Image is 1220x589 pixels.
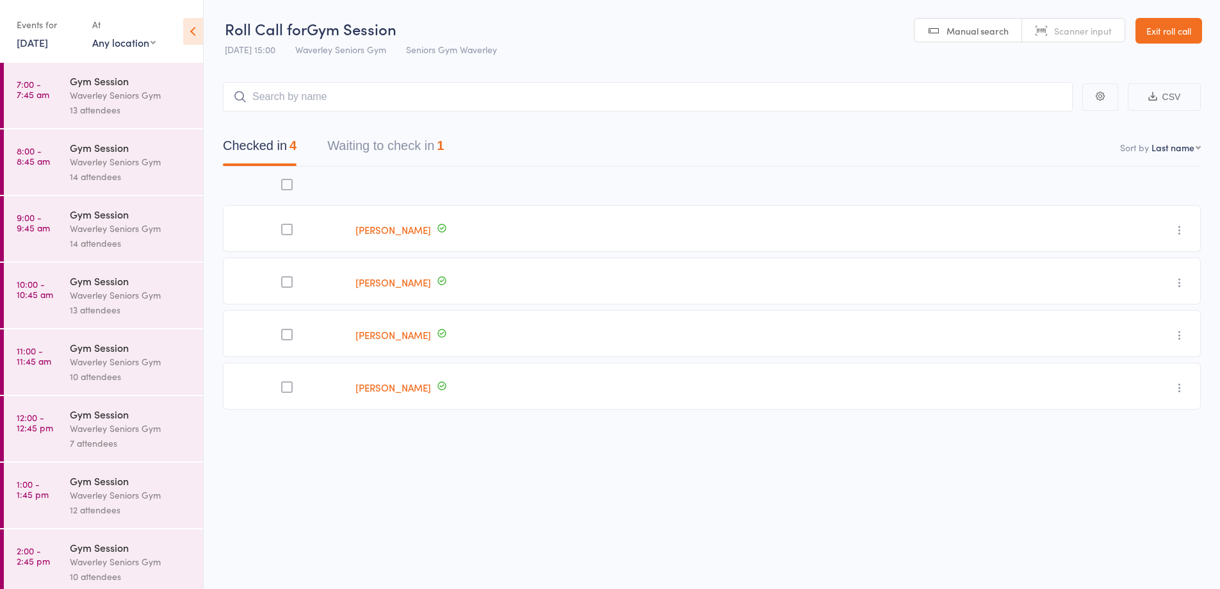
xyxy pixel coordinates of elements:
a: [PERSON_NAME] [355,276,431,289]
div: Gym Session [70,140,192,154]
a: [PERSON_NAME] [355,223,431,236]
div: Any location [92,35,156,49]
div: Waverley Seniors Gym [70,354,192,369]
div: 10 attendees [70,569,192,584]
time: 1:00 - 1:45 pm [17,479,49,499]
div: 13 attendees [70,303,192,317]
a: 8:00 -8:45 amGym SessionWaverley Seniors Gym14 attendees [4,129,203,195]
a: 11:00 -11:45 amGym SessionWaverley Seniors Gym10 attendees [4,329,203,395]
div: 12 attendees [70,502,192,517]
button: CSV [1128,83,1201,111]
time: 8:00 - 8:45 am [17,145,50,166]
span: Scanner input [1054,24,1112,37]
div: Gym Session [70,207,192,221]
div: 7 attendees [70,436,192,451]
button: Checked in4 [223,132,297,166]
span: Waverley Seniors Gym [295,43,386,56]
div: 14 attendees [70,236,192,251]
a: [DATE] [17,35,48,49]
time: 2:00 - 2:45 pm [17,545,50,566]
div: Gym Session [70,407,192,421]
label: Sort by [1120,141,1149,154]
span: Gym Session [307,18,396,39]
time: 10:00 - 10:45 am [17,279,53,299]
div: 10 attendees [70,369,192,384]
div: Waverley Seniors Gym [70,221,192,236]
a: [PERSON_NAME] [355,381,431,394]
time: 11:00 - 11:45 am [17,345,51,366]
input: Search by name [223,82,1073,112]
a: Exit roll call [1135,18,1202,44]
div: Waverley Seniors Gym [70,288,192,303]
span: Manual search [947,24,1009,37]
div: 14 attendees [70,169,192,184]
div: Waverley Seniors Gym [70,421,192,436]
div: Events for [17,14,79,35]
div: Gym Session [70,340,192,354]
time: 7:00 - 7:45 am [17,79,49,99]
div: Last name [1151,141,1194,154]
div: Gym Session [70,474,192,488]
a: 10:00 -10:45 amGym SessionWaverley Seniors Gym13 attendees [4,263,203,328]
div: Gym Session [70,74,192,88]
div: Waverley Seniors Gym [70,154,192,169]
div: 13 attendees [70,103,192,117]
a: 9:00 -9:45 amGym SessionWaverley Seniors Gym14 attendees [4,196,203,261]
button: Waiting to check in1 [327,132,444,166]
div: Waverley Seniors Gym [70,488,192,502]
a: [PERSON_NAME] [355,328,431,342]
time: 9:00 - 9:45 am [17,212,50,233]
div: Waverley Seniors Gym [70,554,192,569]
time: 12:00 - 12:45 pm [17,412,53,433]
div: Gym Session [70,540,192,554]
span: [DATE] 15:00 [225,43,275,56]
a: 1:00 -1:45 pmGym SessionWaverley Seniors Gym12 attendees [4,463,203,528]
span: Seniors Gym Waverley [406,43,497,56]
span: Roll Call for [225,18,307,39]
div: Gym Session [70,274,192,288]
a: 12:00 -12:45 pmGym SessionWaverley Seniors Gym7 attendees [4,396,203,461]
div: 4 [289,138,297,153]
div: 1 [437,138,444,153]
a: 7:00 -7:45 amGym SessionWaverley Seniors Gym13 attendees [4,63,203,128]
div: Waverley Seniors Gym [70,88,192,103]
div: At [92,14,156,35]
